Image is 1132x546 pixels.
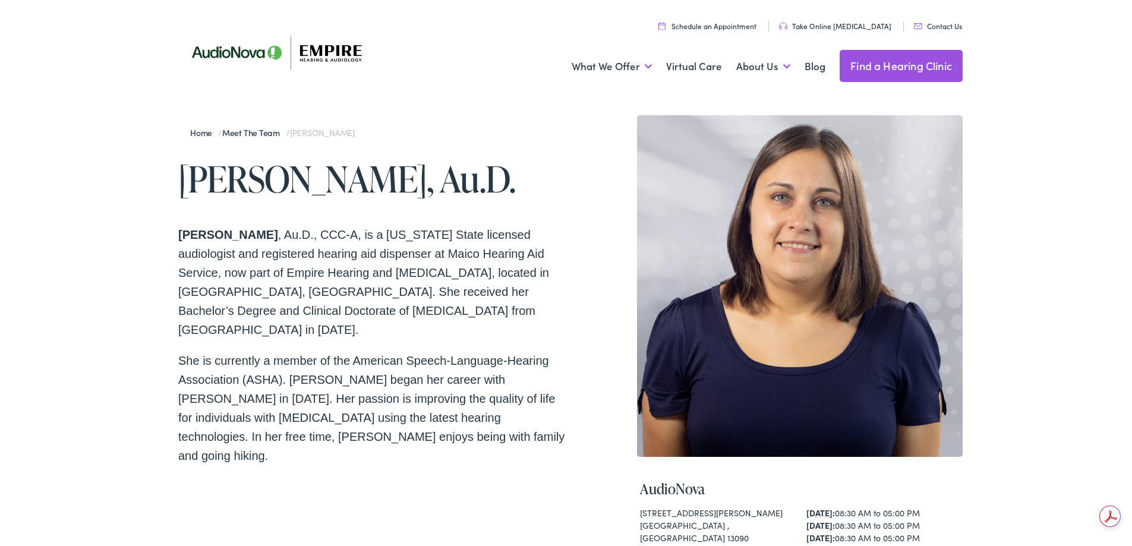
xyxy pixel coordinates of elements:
img: Lisa Thomas is an audiologist at Empire Hearing and Audiology in Liverpool, NY. [637,113,963,455]
h1: [PERSON_NAME], Au.D. [178,157,570,196]
div: [GEOGRAPHIC_DATA] , [GEOGRAPHIC_DATA] 13090 [640,517,793,542]
span: / / [190,124,355,136]
a: What We Offer [572,42,652,86]
a: About Us [736,42,790,86]
h4: AudioNova [640,478,960,495]
strong: [DATE]: [806,504,835,516]
p: , Au.D., CCC-A, is a [US_STATE] State licensed audiologist and registered hearing aid dispenser a... [178,223,570,337]
a: Virtual Care [666,42,722,86]
img: utility icon [658,20,666,27]
span: [PERSON_NAME] [290,124,355,136]
strong: [DATE]: [806,529,835,541]
img: utility icon [914,21,922,27]
strong: [PERSON_NAME] [178,226,278,239]
a: Contact Us [914,18,962,29]
a: Take Online [MEDICAL_DATA] [779,18,891,29]
div: [STREET_ADDRESS][PERSON_NAME] [640,504,793,517]
a: Home [190,124,218,136]
p: She is currently a member of the American Speech-Language-Hearing Association (ASHA). [PERSON_NAM... [178,349,570,463]
strong: [DATE]: [806,517,835,529]
img: utility icon [779,20,787,27]
a: Meet the Team [222,124,286,136]
a: Schedule an Appointment [658,18,756,29]
a: Blog [805,42,825,86]
a: Find a Hearing Clinic [840,48,963,80]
